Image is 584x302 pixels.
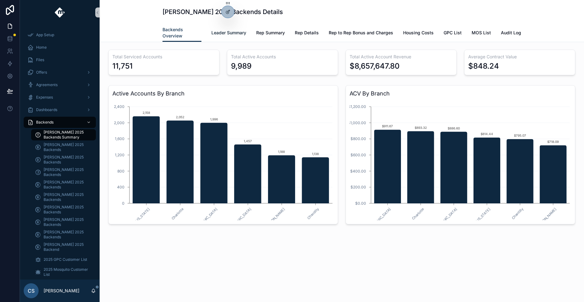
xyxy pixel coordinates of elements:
[295,30,319,36] span: Rep Details
[24,67,96,78] a: Offers
[31,254,96,265] a: 2025 GPC Customer List
[36,70,47,75] span: Offers
[444,27,462,40] a: GPC List
[501,30,521,36] span: Audit Log
[411,207,425,221] text: Charlotte
[256,30,285,36] span: Rep Summary
[44,288,79,294] p: [PERSON_NAME]
[44,180,90,190] span: [PERSON_NAME] 2025 Backends
[122,201,125,206] tspan: 0
[31,266,96,278] a: 2025 Mosquito Customer List
[263,207,286,230] text: [PERSON_NAME]
[28,287,35,295] span: CS
[44,205,90,215] span: [PERSON_NAME] 2025 Backends
[24,92,96,103] a: Expenses
[24,104,96,115] a: Dashboards
[36,57,44,62] span: Files
[403,27,434,40] a: Housing Costs
[210,117,218,121] text: 1,996
[350,169,366,173] tspan: $400.00
[31,167,96,178] a: [PERSON_NAME] 2025 Backends
[295,27,319,40] a: Rep Details
[112,100,334,220] div: chart
[24,29,96,41] a: App Setup
[211,27,246,40] a: Leader Summary
[403,30,434,36] span: Housing Costs
[31,179,96,190] a: [PERSON_NAME] 2025 Backends
[44,217,90,227] span: [PERSON_NAME] 2025 Backends
[24,54,96,66] a: Files
[468,54,571,60] h3: Average Contract Value
[36,45,47,50] span: Home
[244,139,252,143] text: 1,457
[501,27,521,40] a: Audit Log
[44,130,90,140] span: [PERSON_NAME] 2025 Backends Summary
[306,207,320,220] text: Chantilly
[444,30,462,36] span: GPC List
[312,152,319,156] text: 1,138
[176,115,184,119] text: 2,052
[115,153,125,157] tspan: 1,200
[448,126,460,130] text: $886.60
[112,61,133,71] div: 11,751
[348,120,366,125] tspan: $1,000.00
[472,27,491,40] a: MOS List
[474,207,491,224] text: [US_STATE]
[31,142,96,153] a: [PERSON_NAME] 2025 Backends
[36,82,58,87] span: Agreements
[143,111,150,114] text: 2,158
[355,201,366,206] tspan: $0.00
[472,30,491,36] span: MOS List
[36,107,57,112] span: Dashboards
[31,204,96,215] a: [PERSON_NAME] 2025 Backends
[31,217,96,228] a: [PERSON_NAME] 2025 Backends
[231,61,252,71] div: 9,989
[36,120,54,125] span: Backends
[350,61,400,71] div: $8,657,647.80
[44,192,90,202] span: [PERSON_NAME] 2025 Backends
[112,89,334,98] h3: Active Accounts By Branch
[31,129,96,140] a: [PERSON_NAME] 2025 Backends Summary
[44,155,90,165] span: [PERSON_NAME] 2025 Backends
[351,185,366,189] tspan: $200.00
[171,207,185,221] text: Charlotte
[468,61,499,71] div: $848.24
[351,153,366,157] tspan: $600.00
[256,27,285,40] a: Rep Summary
[162,7,283,16] h1: [PERSON_NAME] 2025 Backends Details
[31,241,96,253] a: [PERSON_NAME] 2025 Backend
[44,167,90,177] span: [PERSON_NAME] 2025 Backends
[231,54,334,60] h3: Total Active Accounts
[535,207,558,230] text: [PERSON_NAME]
[329,27,393,40] a: Rep to Rep Bonus and Charges
[44,242,90,252] span: [PERSON_NAME] 2025 Backend
[162,24,201,42] a: Backends Overview
[211,30,246,36] span: Leader Summary
[514,134,526,137] text: $795.07
[162,27,201,39] span: Backends Overview
[44,230,90,240] span: [PERSON_NAME] 2025 Backends
[24,117,96,128] a: Backends
[44,267,90,277] span: 2025 Mosquito Customer List
[348,104,366,109] tspan: $1,200.00
[31,192,96,203] a: [PERSON_NAME] 2025 Backends
[114,104,125,109] tspan: 2,400
[36,95,53,100] span: Expenses
[36,32,54,37] span: App Setup
[114,120,125,125] tspan: 2,000
[24,79,96,90] a: Agreements
[329,30,393,36] span: Rep to Rep Bonus and Charges
[511,207,524,220] text: Chantilly
[350,54,453,60] h3: Total Active Account Revenue
[382,124,393,128] text: $911.67
[44,142,90,152] span: [PERSON_NAME] 2025 Backends
[278,150,285,153] text: 1,188
[20,25,100,280] div: scrollable content
[55,7,65,17] img: App logo
[415,126,427,129] text: $893.32
[24,42,96,53] a: Home
[117,169,125,173] tspan: 800
[350,89,571,98] h3: ACV By Branch
[31,229,96,240] a: [PERSON_NAME] 2025 Backends
[547,140,559,144] text: $718.09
